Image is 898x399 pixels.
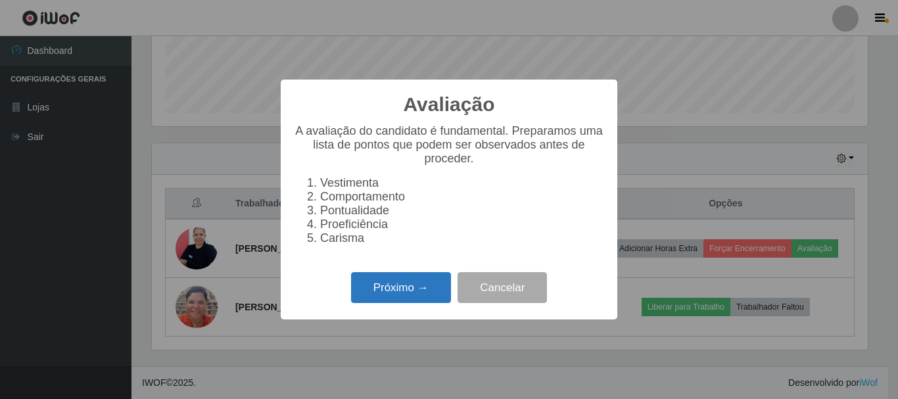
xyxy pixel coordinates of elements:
li: Pontualidade [320,204,604,218]
p: A avaliação do candidato é fundamental. Preparamos uma lista de pontos que podem ser observados a... [294,124,604,166]
h2: Avaliação [404,93,495,116]
button: Cancelar [458,272,547,303]
button: Próximo → [351,272,451,303]
li: Vestimenta [320,176,604,190]
li: Comportamento [320,190,604,204]
li: Proeficiência [320,218,604,231]
li: Carisma [320,231,604,245]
